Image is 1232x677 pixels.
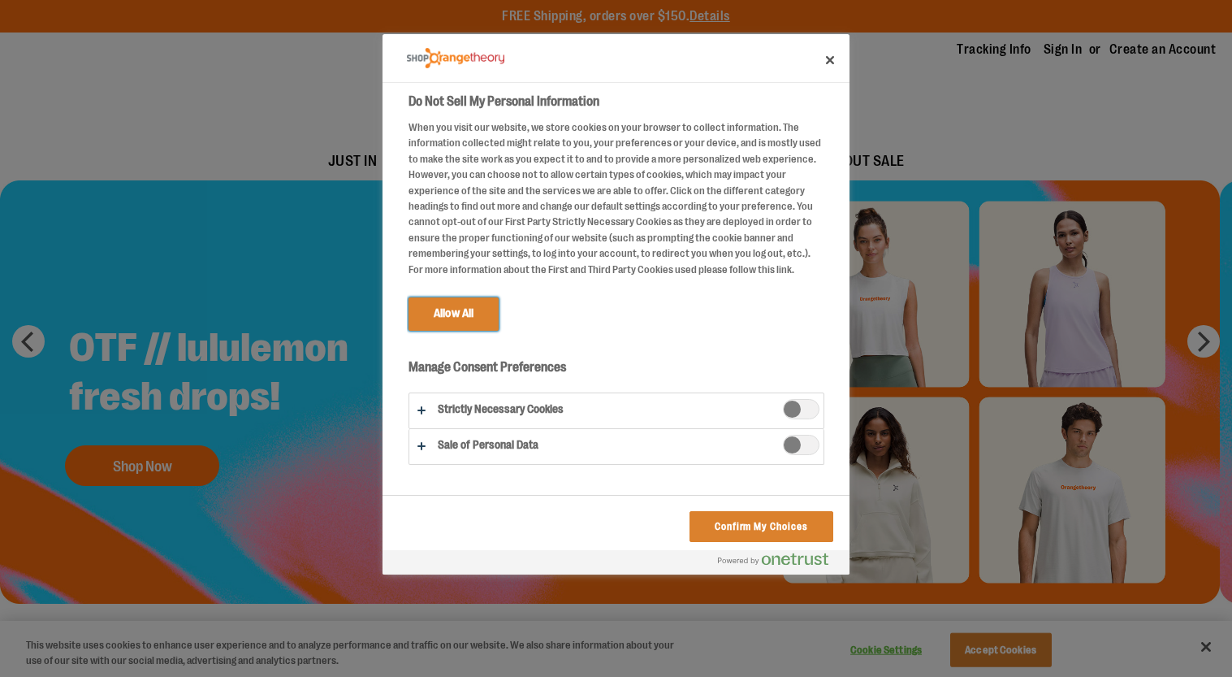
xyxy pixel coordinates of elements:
[409,119,824,278] div: When you visit our website, we store cookies on your browser to collect information. The informat...
[409,297,499,330] button: Allow All
[718,553,841,573] a: Powered by OneTrust Opens in a new Tab
[689,511,833,542] button: Confirm My Choices
[783,399,819,419] span: Strictly Necessary Cookies
[409,92,824,111] h2: Do Not Sell My Personal Information
[812,42,848,78] button: Close
[383,34,849,575] div: Preference center
[718,553,828,566] img: Powered by OneTrust Opens in a new Tab
[407,48,504,68] img: Company Logo
[383,34,849,575] div: Do Not Sell My Personal Information
[783,435,819,455] span: Sale of Personal Data
[409,359,824,384] h3: Manage Consent Preferences
[407,42,504,75] div: Company Logo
